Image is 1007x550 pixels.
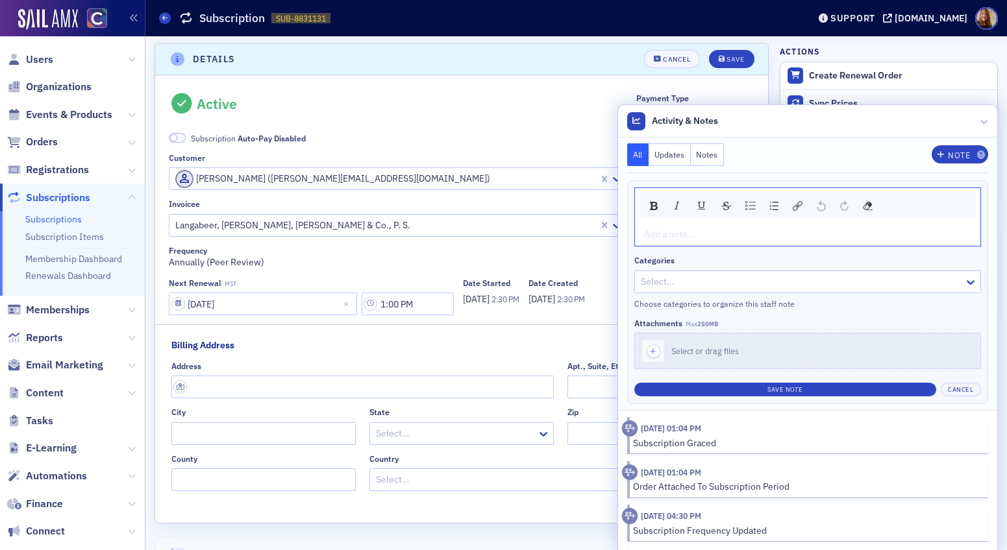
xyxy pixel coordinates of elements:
a: Finance [7,497,63,511]
a: E-Learning [7,441,77,455]
a: Connect [7,524,65,538]
div: [PERSON_NAME] ([PERSON_NAME][EMAIL_ADDRESS][DOMAIN_NAME]) [175,170,596,188]
div: Remove [858,197,877,215]
h4: Actions [780,45,820,57]
div: City [171,407,186,417]
div: Activity [622,508,638,524]
div: State [369,407,390,417]
span: Reports [26,331,63,345]
button: Save [709,50,754,68]
div: rdw-list-control [738,197,786,215]
div: rdw-link-control [786,197,810,215]
h4: Details [193,53,236,66]
span: Email Marketing [26,358,103,372]
div: Underline [692,197,712,215]
div: rdw-toolbar [640,193,976,219]
div: Save [727,56,744,63]
div: Zip [567,407,578,417]
a: Email Marketing [7,358,103,372]
div: Link [788,197,807,215]
span: Orders [26,135,58,149]
div: [DOMAIN_NAME] [895,12,967,24]
div: Apt., Suite, Etc. [567,361,625,371]
div: Create Renewal Order [809,70,991,82]
span: Registrations [26,163,89,177]
span: MST [225,280,236,288]
span: Activity & Notes [652,114,718,128]
button: Cancel [941,383,981,396]
input: MM/DD/YYYY [169,293,357,315]
a: Subscription Items [25,231,104,243]
span: Select or drag files [671,346,739,356]
div: Note [948,152,970,159]
a: Subscriptions [25,213,82,225]
span: Profile [975,7,998,30]
div: Country [369,454,399,464]
span: E-Learning [26,441,77,455]
div: rdw-wrapper [634,187,981,246]
span: 2:30 PM [491,294,519,304]
button: Select or drag files [634,333,981,369]
a: Tasks [7,414,53,428]
span: Organizations [26,80,92,94]
button: Save Note [634,383,936,396]
div: Payment Type [636,93,689,103]
button: Notes [691,143,725,166]
a: Reports [7,331,63,345]
div: Undo [812,197,830,215]
div: Subscription Graced [633,436,979,450]
input: 00:00 AM [362,293,454,315]
button: Cancel [644,50,700,68]
span: Content [26,386,64,400]
span: Memberships [26,303,90,317]
div: Date Started [463,278,510,288]
button: Sync Prices [780,90,997,117]
span: 2:30 PM [557,294,585,304]
a: View Homepage [78,8,107,30]
div: rdw-history-control [810,197,856,215]
time: 1/7/2025 01:04 PM [641,467,701,477]
div: Unordered [741,197,760,215]
div: Cancel [663,56,690,63]
img: SailAMX [87,8,107,29]
button: Close [340,293,357,315]
span: Automations [26,469,87,483]
time: 11/21/2024 04:30 PM [641,510,701,521]
a: Automations [7,469,87,483]
button: Create Renewal Order [780,62,997,90]
a: Memberships [7,303,90,317]
div: Sync Prices [809,98,991,110]
div: Active [197,95,237,112]
button: All [627,143,649,166]
div: Subscription Frequency Updated [633,524,979,538]
time: 1/7/2025 01:04 PM [641,423,701,433]
span: Max [686,320,718,328]
button: [DOMAIN_NAME] [883,14,972,23]
a: Users [7,53,53,67]
div: Support [830,12,875,24]
div: Annually (Peer Review) [169,246,627,269]
div: Categories [634,256,675,265]
a: Events & Products [7,108,112,122]
div: rdw-remove-control [856,197,880,215]
div: Ordered [765,197,783,215]
span: Auto-Pay Disabled [238,133,306,143]
div: Address [171,361,201,371]
a: Registrations [7,163,89,177]
span: Connect [26,524,65,538]
span: 250MB [697,320,718,328]
span: [DATE] [528,293,557,305]
a: Organizations [7,80,92,94]
div: Italic [667,197,687,215]
a: Renewals Dashboard [25,270,111,281]
a: SailAMX [18,9,78,30]
a: Orders [7,135,58,149]
div: Order Attached To Subscription Period [633,480,979,494]
span: Users [26,53,53,67]
span: Subscriptions [26,191,90,205]
a: Subscriptions [7,191,90,205]
a: Content [7,386,64,400]
div: Strikethrough [717,197,736,215]
div: County [171,454,197,464]
div: Frequency [169,246,207,256]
